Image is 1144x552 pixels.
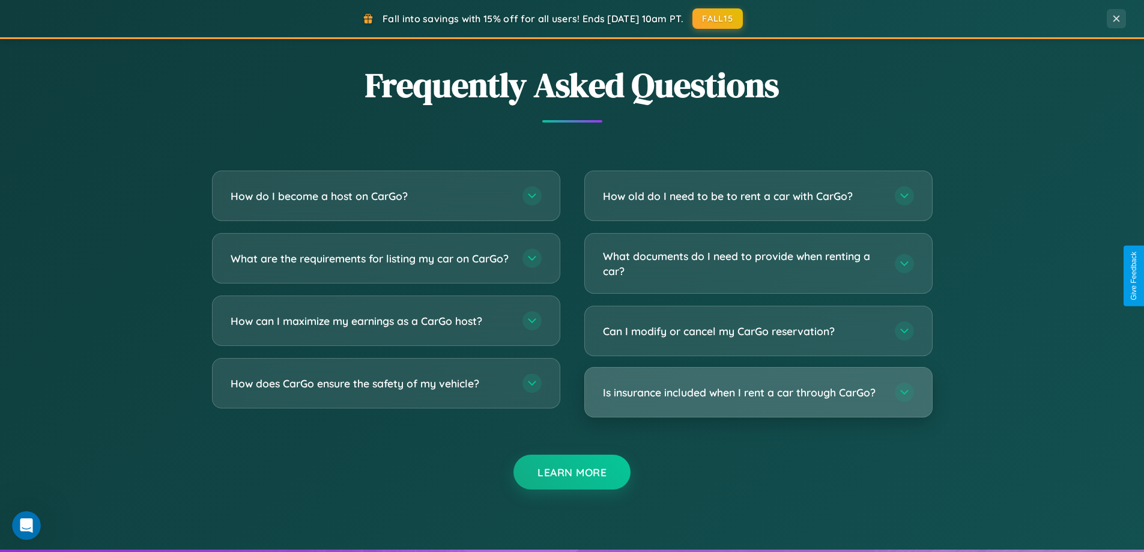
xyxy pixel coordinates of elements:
[603,385,883,400] h3: Is insurance included when I rent a car through CarGo?
[212,62,933,108] h2: Frequently Asked Questions
[603,324,883,339] h3: Can I modify or cancel my CarGo reservation?
[603,189,883,204] h3: How old do I need to be to rent a car with CarGo?
[692,8,743,29] button: FALL15
[603,249,883,278] h3: What documents do I need to provide when renting a car?
[231,189,510,204] h3: How do I become a host on CarGo?
[383,13,683,25] span: Fall into savings with 15% off for all users! Ends [DATE] 10am PT.
[513,455,631,490] button: Learn More
[231,376,510,391] h3: How does CarGo ensure the safety of my vehicle?
[231,314,510,329] h3: How can I maximize my earnings as a CarGo host?
[1130,252,1138,300] div: Give Feedback
[231,251,510,266] h3: What are the requirements for listing my car on CarGo?
[12,511,41,540] iframe: Intercom live chat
